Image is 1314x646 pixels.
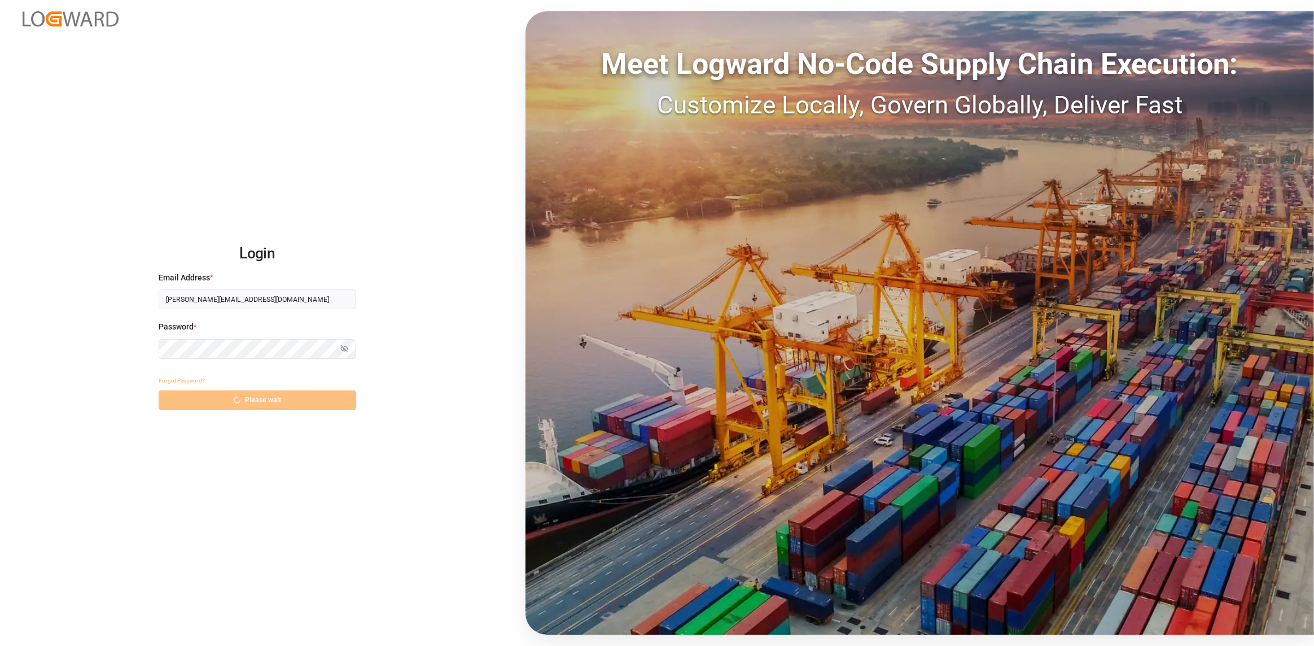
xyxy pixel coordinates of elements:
[23,11,119,27] img: Logward_new_orange.png
[159,272,210,284] span: Email Address
[525,86,1314,124] div: Customize Locally, Govern Globally, Deliver Fast
[159,236,356,272] h2: Login
[159,321,194,333] span: Password
[525,42,1314,86] div: Meet Logward No-Code Supply Chain Execution:
[159,289,356,309] input: Enter your email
